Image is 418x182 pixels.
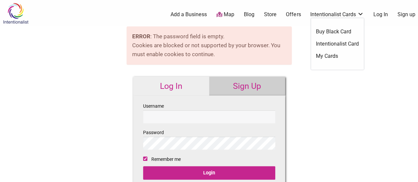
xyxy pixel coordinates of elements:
[143,137,275,150] input: Password
[316,28,359,35] a: Buy Black Card
[316,53,359,60] a: My Cards
[132,32,286,41] li: : The password field is empty.
[132,33,150,40] strong: ERROR
[264,11,276,18] a: Store
[373,11,388,18] a: Log In
[143,128,275,150] label: Password
[143,102,275,123] label: Username
[398,11,415,18] a: Sign up
[143,166,275,180] input: Login
[151,155,181,164] label: Remember me
[286,11,301,18] a: Offers
[132,41,286,59] li: Cookies are blocked or not supported by your browser. You must enable cookies to continue.
[171,11,207,18] a: Add a Business
[216,11,234,18] a: Map
[143,110,275,123] input: Username
[316,40,359,48] a: Intentionalist Card
[209,77,285,96] a: Sign Up
[244,11,254,18] a: Blog
[133,77,209,96] a: Log In
[310,11,364,18] a: Intentionalist Cards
